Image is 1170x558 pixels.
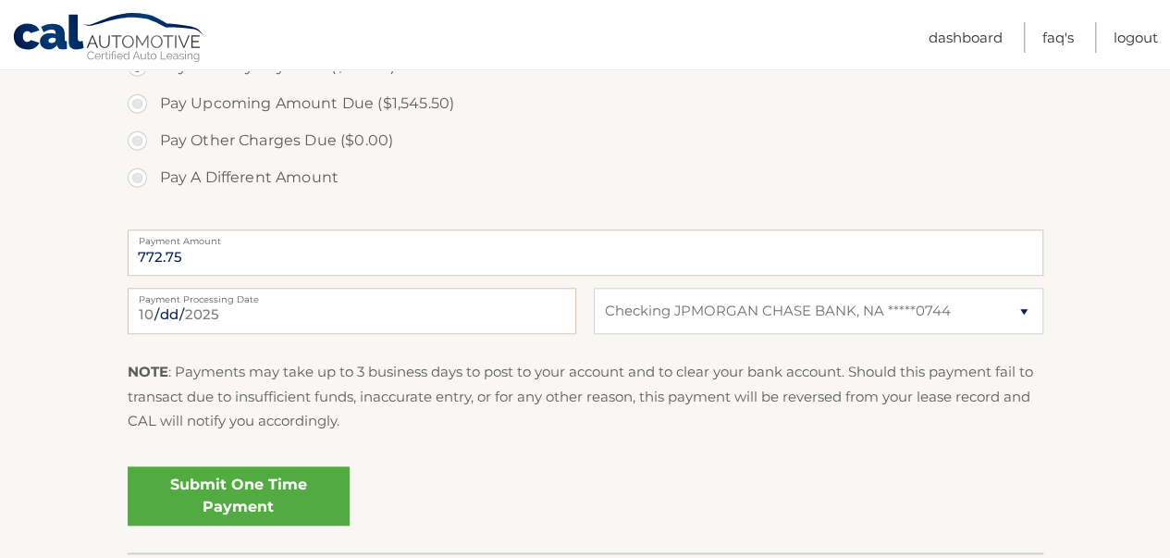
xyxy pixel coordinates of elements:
[1042,22,1074,53] a: FAQ's
[128,288,576,303] label: Payment Processing Date
[128,466,350,526] a: Submit One Time Payment
[128,159,1043,196] label: Pay A Different Amount
[128,122,1043,159] label: Pay Other Charges Due ($0.00)
[128,229,1043,276] input: Payment Amount
[128,229,1043,244] label: Payment Amount
[929,22,1003,53] a: Dashboard
[12,12,206,66] a: Cal Automotive
[1114,22,1158,53] a: Logout
[128,288,576,334] input: Payment Date
[128,360,1043,433] p: : Payments may take up to 3 business days to post to your account and to clear your bank account....
[128,363,168,380] strong: NOTE
[128,85,1043,122] label: Pay Upcoming Amount Due ($1,545.50)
